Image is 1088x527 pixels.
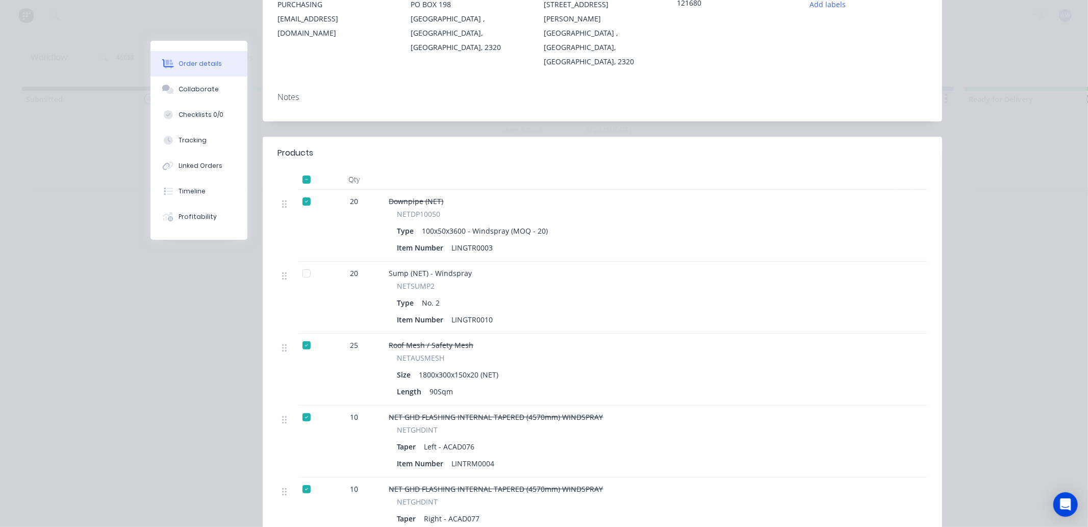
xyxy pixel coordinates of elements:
div: Size [397,367,415,382]
span: NET GHD FLASHING INTERNAL TAPERED (4570mm) WINDSPRAY [389,412,603,422]
div: LINTRM0004 [448,456,499,471]
div: Type [397,295,418,310]
div: 1800x300x150x20 (NET) [415,367,503,382]
div: Linked Orders [179,161,222,170]
div: Taper [397,439,420,454]
span: NETAUSMESH [397,353,445,363]
div: Item Number [397,456,448,471]
div: [GEOGRAPHIC_DATA] , [GEOGRAPHIC_DATA], [GEOGRAPHIC_DATA], 2320 [544,26,661,69]
span: NETSUMP2 [397,281,435,291]
div: Left - ACAD076 [420,439,479,454]
div: Notes [278,92,927,102]
button: Timeline [150,179,247,204]
span: Sump (NET) - Windspray [389,268,472,278]
div: Collaborate [179,85,219,94]
span: Roof Mesh / Safety Mesh [389,340,474,350]
button: Order details [150,51,247,77]
div: Item Number [397,240,448,255]
div: Taper [397,511,420,526]
div: Type [397,223,418,238]
div: Order details [179,59,222,68]
div: Open Intercom Messenger [1053,492,1078,517]
div: [GEOGRAPHIC_DATA] , [GEOGRAPHIC_DATA], [GEOGRAPHIC_DATA], 2320 [411,12,527,55]
div: Profitability [179,212,217,221]
span: 10 [350,484,359,494]
div: Tracking [179,136,207,145]
span: Downpipe (NET) [389,196,444,206]
div: Checklists 0/0 [179,110,223,119]
div: 90Sqm [426,384,458,399]
span: NETDP10050 [397,209,441,219]
div: Qty [324,169,385,190]
div: Products [278,147,314,159]
div: Right - ACAD077 [420,511,484,526]
button: Linked Orders [150,153,247,179]
div: LINGTR0003 [448,240,497,255]
div: No. 2 [418,295,444,310]
span: 25 [350,340,359,350]
div: 100x50x3600 - Windspray (MOQ - 20) [418,223,552,238]
div: [EMAIL_ADDRESS][DOMAIN_NAME] [278,12,395,40]
span: NET GHD FLASHING INTERNAL TAPERED (4570mm) WINDSPRAY [389,484,603,494]
button: Collaborate [150,77,247,102]
div: Timeline [179,187,206,196]
button: Tracking [150,128,247,153]
span: 20 [350,196,359,207]
div: Item Number [397,312,448,327]
button: Profitability [150,204,247,230]
div: Length [397,384,426,399]
span: NETGHDINT [397,424,438,435]
div: LINGTR0010 [448,312,497,327]
button: Checklists 0/0 [150,102,247,128]
span: NETGHDINT [397,496,438,507]
span: 10 [350,412,359,422]
span: 20 [350,268,359,279]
